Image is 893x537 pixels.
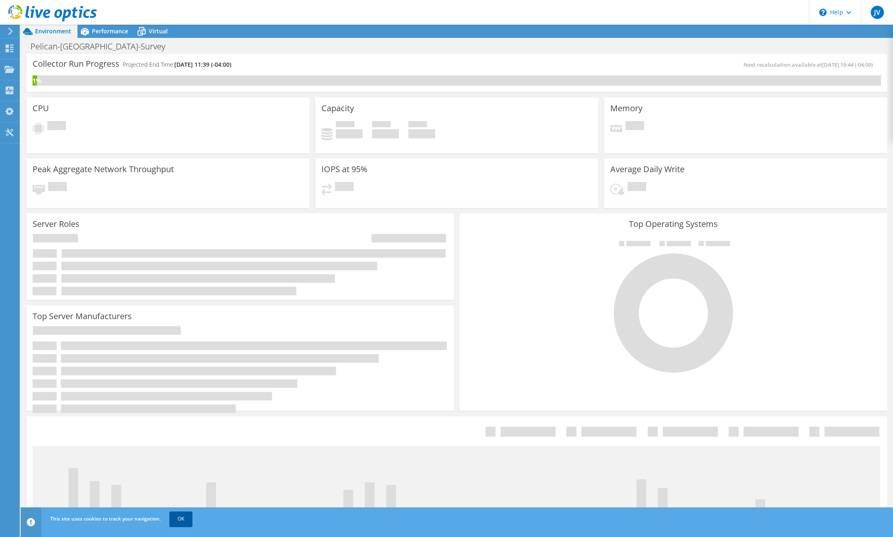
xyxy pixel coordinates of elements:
h4: 0 GiB [372,129,399,138]
h4: Projected End Time: [123,60,231,69]
span: Pending [47,121,66,132]
span: [DATE] 19:44 (-04:00) [822,61,873,68]
span: [DATE] 11:39 (-04:00) [174,61,231,68]
span: This site uses cookies to track your navigation. [50,515,161,522]
span: Total [408,121,427,129]
h3: Memory [610,104,642,113]
span: Free [372,121,391,129]
h3: Average Daily Write [610,165,684,174]
a: OK [169,511,192,526]
h4: 0 GiB [408,129,435,138]
span: Environment [35,27,71,35]
h3: Top Operating Systems [466,219,881,229]
span: Pending [626,121,644,132]
span: Performance [92,27,128,35]
svg: \n [819,9,827,16]
div: 1% [33,76,37,85]
span: Virtual [149,27,168,35]
span: Pending [628,182,646,193]
h3: Server Roles [33,219,80,229]
span: Pending [48,182,67,193]
h4: 0 GiB [336,129,363,138]
h3: Peak Aggregate Network Throughput [33,165,174,174]
span: Pending [335,182,354,193]
h3: IOPS at 95% [321,165,368,174]
h3: Top Server Manufacturers [33,312,132,321]
h1: Pelican-[GEOGRAPHIC_DATA]-Survey [27,42,178,51]
span: JV [871,6,884,19]
span: Used [336,121,354,129]
h3: Capacity [321,104,354,113]
span: Next recalculation available at [743,61,877,68]
h3: CPU [33,104,49,113]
